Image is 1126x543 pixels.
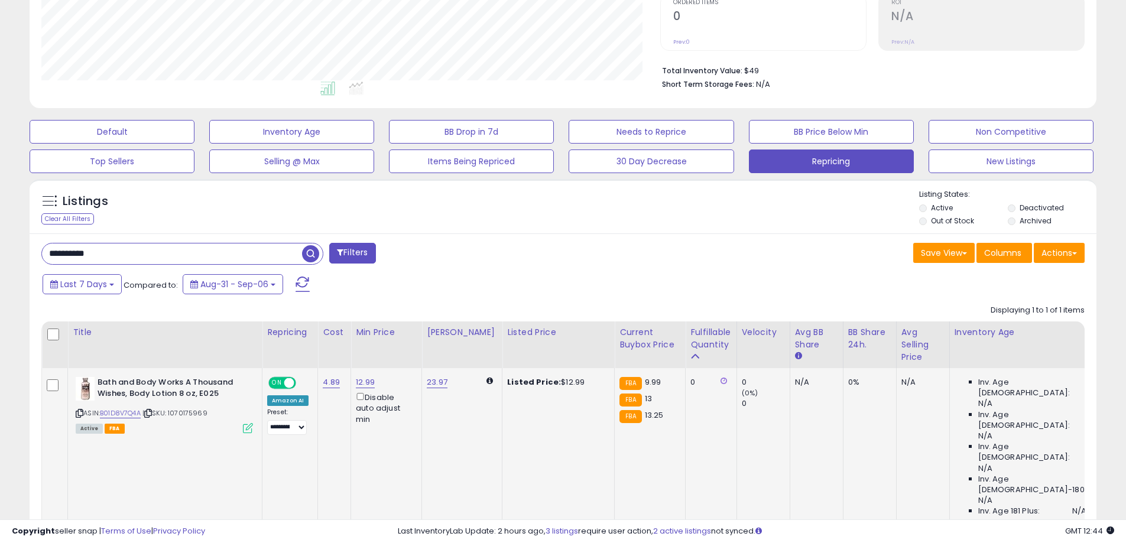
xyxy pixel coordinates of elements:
[929,120,1093,144] button: Non Competitive
[209,149,374,173] button: Selling @ Max
[1065,525,1114,537] span: 2025-09-16 12:44 GMT
[653,525,711,537] a: 2 active listings
[41,213,94,225] div: Clear All Filters
[105,424,125,434] span: FBA
[323,326,346,339] div: Cost
[929,149,1093,173] button: New Listings
[389,120,554,144] button: BB Drop in 7d
[978,495,992,506] span: N/A
[984,247,1021,259] span: Columns
[12,526,205,537] div: seller snap | |
[1020,203,1064,213] label: Deactivated
[153,525,205,537] a: Privacy Policy
[662,66,742,76] b: Total Inventory Value:
[267,326,313,339] div: Repricing
[619,394,641,407] small: FBA
[978,398,992,409] span: N/A
[955,326,1091,339] div: Inventory Age
[991,305,1085,316] div: Displaying 1 to 1 of 1 items
[901,326,945,363] div: Avg Selling Price
[742,398,790,409] div: 0
[848,326,891,351] div: BB Share 24h.
[142,408,207,418] span: | SKU: 1070175969
[795,326,838,351] div: Avg BB Share
[294,378,313,388] span: OFF
[569,120,734,144] button: Needs to Reprice
[323,376,340,388] a: 4.89
[978,474,1086,495] span: Inv. Age [DEMOGRAPHIC_DATA]-180:
[795,377,834,388] div: N/A
[183,274,283,294] button: Aug-31 - Sep-06
[978,506,1040,516] span: Inv. Age 181 Plus:
[978,409,1086,431] span: Inv. Age [DEMOGRAPHIC_DATA]:
[891,9,1084,25] h2: N/A
[200,278,268,290] span: Aug-31 - Sep-06
[1020,216,1052,226] label: Archived
[976,243,1032,263] button: Columns
[30,149,194,173] button: Top Sellers
[60,278,107,290] span: Last 7 Days
[356,376,375,388] a: 12.99
[931,216,974,226] label: Out of Stock
[891,38,914,45] small: Prev: N/A
[329,243,375,264] button: Filters
[389,149,554,173] button: Items Being Repriced
[76,377,95,401] img: 41sJxWMtLEL._SL40_.jpg
[662,79,754,89] b: Short Term Storage Fees:
[742,388,758,398] small: (0%)
[619,410,641,423] small: FBA
[619,377,641,390] small: FBA
[645,393,652,404] span: 13
[645,376,661,388] span: 9.99
[507,326,609,339] div: Listed Price
[756,79,770,90] span: N/A
[673,38,690,45] small: Prev: 0
[356,391,413,425] div: Disable auto adjust min
[12,525,55,537] strong: Copyright
[124,279,178,291] span: Compared to:
[1072,506,1086,516] span: N/A
[73,326,257,339] div: Title
[63,193,108,210] h5: Listings
[98,377,241,402] b: Bath and Body Works A Thousand Wishes, Body Lotion 8 oz, E025
[267,408,309,435] div: Preset:
[619,326,680,351] div: Current Buybox Price
[919,189,1096,200] p: Listing States:
[569,149,734,173] button: 30 Day Decrease
[1034,243,1085,263] button: Actions
[690,377,727,388] div: 0
[267,395,309,406] div: Amazon AI
[270,378,284,388] span: ON
[978,431,992,441] span: N/A
[931,203,953,213] label: Active
[546,525,578,537] a: 3 listings
[978,441,1086,463] span: Inv. Age [DEMOGRAPHIC_DATA]:
[662,63,1076,77] li: $49
[101,525,151,537] a: Terms of Use
[43,274,122,294] button: Last 7 Days
[848,377,887,388] div: 0%
[507,377,605,388] div: $12.99
[427,376,447,388] a: 23.97
[645,409,664,421] span: 13.25
[742,326,785,339] div: Velocity
[742,377,790,388] div: 0
[356,326,417,339] div: Min Price
[76,424,103,434] span: All listings currently available for purchase on Amazon
[978,377,1086,398] span: Inv. Age [DEMOGRAPHIC_DATA]:
[427,326,497,339] div: [PERSON_NAME]
[100,408,141,418] a: B01D8V7Q4A
[690,326,731,351] div: Fulfillable Quantity
[795,351,802,362] small: Avg BB Share.
[673,9,866,25] h2: 0
[30,120,194,144] button: Default
[209,120,374,144] button: Inventory Age
[507,376,561,388] b: Listed Price:
[76,377,253,432] div: ASIN:
[913,243,975,263] button: Save View
[901,377,940,388] div: N/A
[749,149,914,173] button: Repricing
[749,120,914,144] button: BB Price Below Min
[978,463,992,474] span: N/A
[398,526,1114,537] div: Last InventoryLab Update: 2 hours ago, require user action, not synced.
